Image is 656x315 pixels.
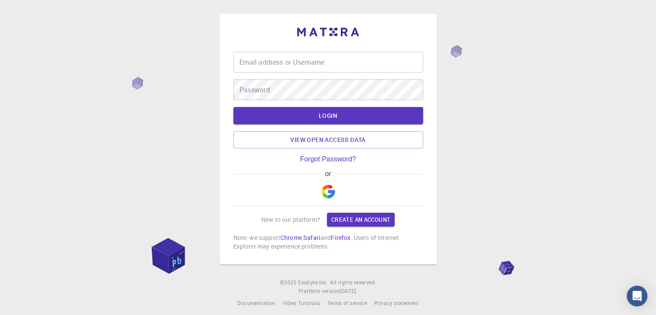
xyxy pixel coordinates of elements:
[331,233,350,242] a: Firefox
[339,287,358,294] span: [DATE] .
[374,299,419,306] span: Privacy statement
[300,155,356,163] a: Forgot Password?
[327,299,367,306] span: Terms of service
[374,299,419,308] a: Privacy statement
[233,107,423,124] button: LOGIN
[321,185,335,198] img: Google
[298,279,328,286] span: Exabyte Inc.
[339,287,358,296] a: [DATE].
[237,299,275,306] span: Documentation
[627,286,647,306] div: Open Intercom Messenger
[233,233,423,251] p: Note: we support , and . Users of Internet Explorer may experience problems.
[280,278,298,287] span: © 2025
[282,299,320,306] span: Video Tutorials
[280,233,302,242] a: Chrome
[282,299,320,308] a: Video Tutorials
[327,213,395,227] a: Create an account
[303,233,320,242] a: Safari
[233,131,423,148] a: View open access data
[298,287,339,296] span: Platform version
[237,299,275,308] a: Documentation
[327,299,367,308] a: Terms of service
[321,170,335,178] span: or
[261,215,320,224] p: New to our platform?
[330,278,376,287] span: All rights reserved.
[298,278,328,287] a: Exabyte Inc.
